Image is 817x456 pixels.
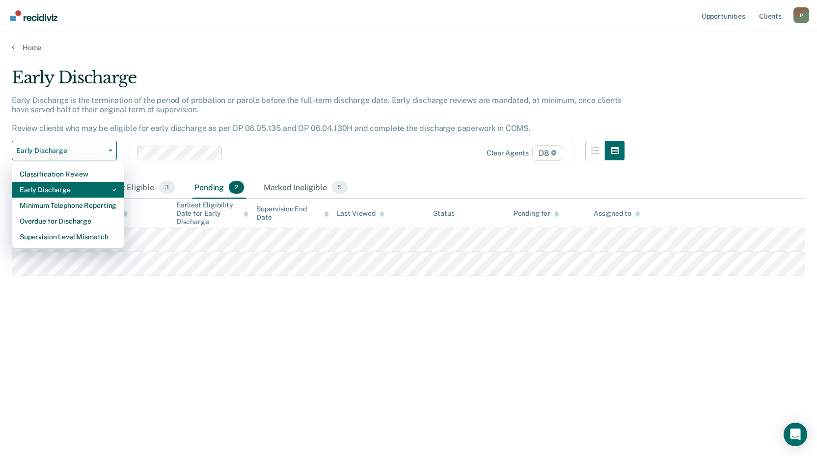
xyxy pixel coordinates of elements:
span: D8 [532,145,563,161]
div: Clear agents [487,149,528,157]
div: Last Viewed [337,209,384,218]
div: Minimum Telephone Reporting [20,198,116,213]
div: Marked Ineligible5 [262,177,350,199]
div: Open Intercom Messenger [784,423,807,446]
div: Classification Review [20,166,116,182]
div: Pending2 [192,177,246,199]
div: Pending for [514,209,559,218]
span: 3 [159,181,175,194]
div: Assigned to [594,209,640,218]
div: Earliest Eligibility Date for Early Discharge [176,201,248,226]
span: 5 [332,181,348,194]
p: Early Discharge is the termination of the period of probation or parole before the full-term disc... [12,96,622,133]
span: 2 [229,181,244,194]
div: P [793,7,809,23]
a: Home [12,43,805,52]
button: Early Discharge [12,141,117,160]
div: Overdue for Discharge [20,213,116,229]
img: Recidiviz [10,10,57,21]
button: Profile dropdown button [793,7,809,23]
div: Almost Eligible3 [97,177,177,199]
div: Supervision End Date [256,205,328,222]
div: Early Discharge [20,182,116,198]
div: Status [433,209,454,218]
div: Early Discharge [12,68,625,96]
div: Supervision Level Mismatch [20,229,116,245]
span: Early Discharge [16,147,105,155]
